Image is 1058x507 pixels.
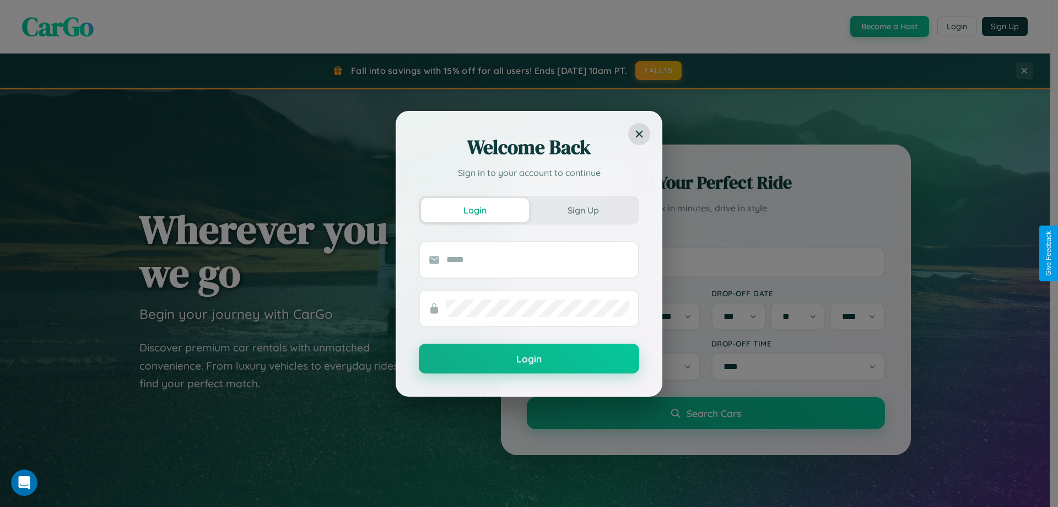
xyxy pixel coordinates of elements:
[529,198,637,222] button: Sign Up
[11,469,37,496] iframe: Intercom live chat
[419,344,639,373] button: Login
[1045,231,1052,276] div: Give Feedback
[419,166,639,179] p: Sign in to your account to continue
[421,198,529,222] button: Login
[419,134,639,161] h2: Welcome Back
